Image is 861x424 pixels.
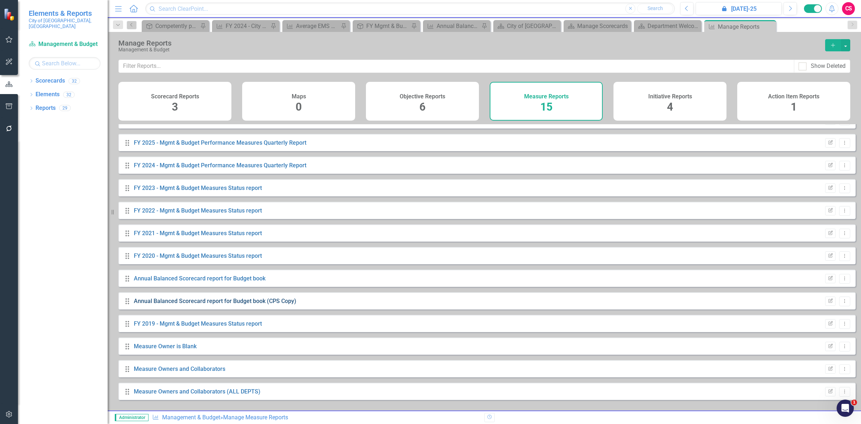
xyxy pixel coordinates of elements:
[59,105,71,111] div: 29
[791,101,797,113] span: 1
[134,207,262,214] a: FY 2022 - Mgmt & Budget Measures Status report
[134,343,197,350] a: Measure Owner is Blank
[36,90,60,99] a: Elements
[565,22,629,31] a: Manage Scorecards
[214,22,269,31] a: FY 2024 - City Clerk Performance Measures Quarterly Report
[811,62,846,70] div: Show Deleted
[152,414,479,422] div: » Manage Measure Reports
[696,2,782,15] button: [DATE]-25
[63,92,75,98] div: 32
[698,5,779,13] div: [DATE]-25
[143,22,198,31] a: Competently prepare and efficiently record and maintain City Records in accordance with all appli...
[134,388,260,395] a: Measure Owners and Collaborators (ALL DEPTS)
[162,414,220,421] a: Management & Budget
[36,104,56,112] a: Reports
[134,365,225,372] a: Measure Owners and Collaborators
[366,22,409,31] div: FY Mgmt & Budget Performance Measures (CPS TEST)
[118,39,818,47] div: Manage Reports
[29,57,100,70] input: Search Below...
[145,3,675,15] input: Search ClearPoint...
[4,8,16,21] img: ClearPoint Strategy
[296,22,339,31] div: Average EMS Response Times (in minutes)
[648,93,692,100] h4: Initiative Reports
[36,77,65,85] a: Scorecards
[524,93,569,100] h4: Measure Reports
[134,139,306,146] a: FY 2025 - Mgmt & Budget Performance Measures Quarterly Report
[118,47,818,52] div: Management & Budget
[437,22,480,31] div: Annual Balanced Scorecard report for Budget book (CPS Copy)
[134,252,262,259] a: FY 2020 - Mgmt & Budget Measures Status report
[577,22,629,31] div: Manage Scorecards
[425,22,480,31] a: Annual Balanced Scorecard report for Budget book (CPS Copy)
[851,400,857,405] span: 1
[115,414,149,421] span: Administrator
[842,2,855,15] button: CS
[134,185,262,191] a: FY 2023 - Mgmt & Budget Measures Status report
[29,18,100,29] small: City of [GEOGRAPHIC_DATA], [GEOGRAPHIC_DATA]
[155,22,198,31] div: Competently prepare and efficiently record and maintain City Records in accordance with all appli...
[637,4,673,14] button: Search
[667,101,673,113] span: 4
[134,320,262,327] a: FY 2019 - Mgmt & Budget Measures Status report
[400,93,445,100] h4: Objective Reports
[134,275,265,282] a: Annual Balanced Scorecard report for Budget book
[718,22,774,31] div: Manage Reports
[134,298,296,304] a: Annual Balanced Scorecard report for Budget book (CPS Copy)
[172,101,178,113] span: 3
[29,40,100,48] a: Management & Budget
[419,101,425,113] span: 6
[151,93,199,100] h4: Scorecard Reports
[118,60,794,73] input: Filter Reports...
[284,22,339,31] a: Average EMS Response Times (in minutes)
[636,22,700,31] a: Department Welcome
[354,22,409,31] a: FY Mgmt & Budget Performance Measures (CPS TEST)
[69,78,80,84] div: 32
[837,400,854,417] iframe: Intercom live chat
[29,9,100,18] span: Elements & Reports
[292,93,306,100] h4: Maps
[648,22,700,31] div: Department Welcome
[134,230,262,237] a: FY 2021 - Mgmt & Budget Measures Status report
[768,93,819,100] h4: Action Item Reports
[540,101,552,113] span: 15
[495,22,559,31] a: City of [GEOGRAPHIC_DATA]
[296,101,302,113] span: 0
[226,22,269,31] div: FY 2024 - City Clerk Performance Measures Quarterly Report
[648,5,663,11] span: Search
[134,162,306,169] a: FY 2024 - Mgmt & Budget Performance Measures Quarterly Report
[507,22,559,31] div: City of [GEOGRAPHIC_DATA]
